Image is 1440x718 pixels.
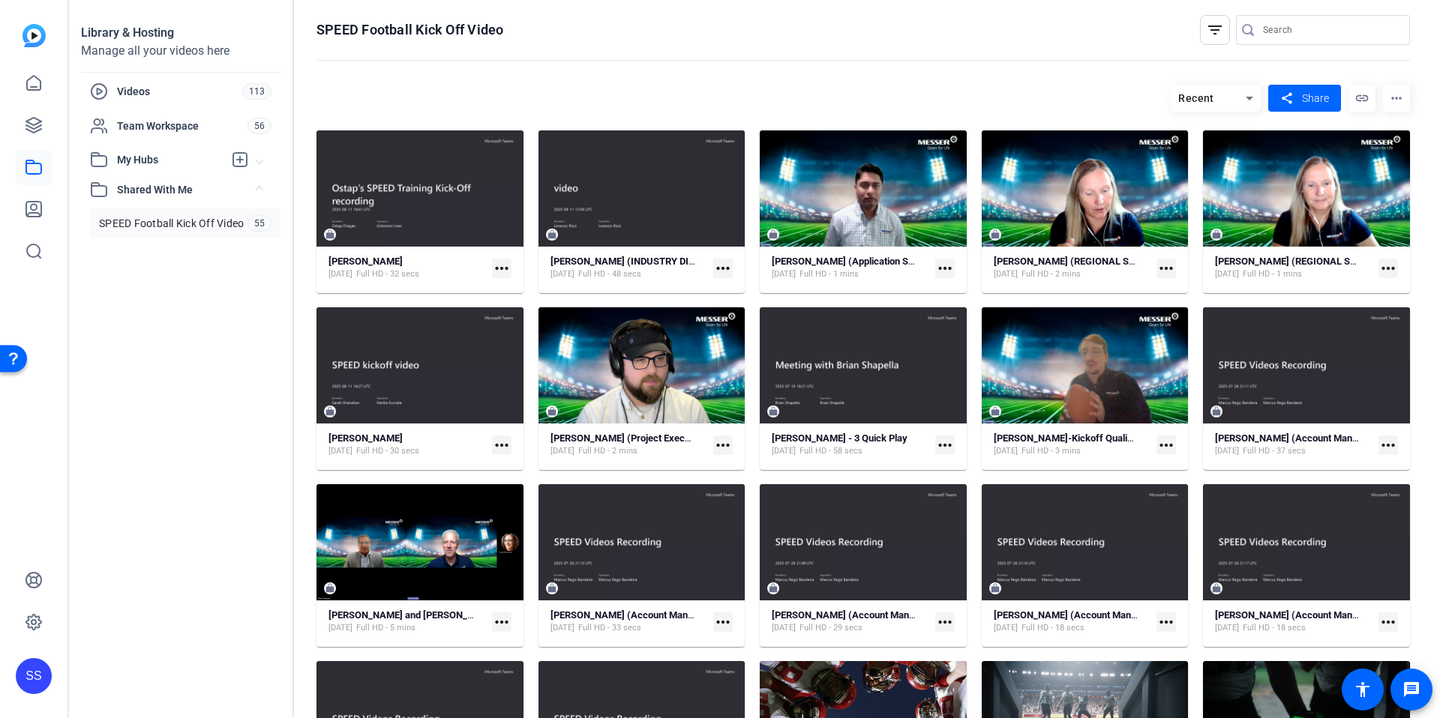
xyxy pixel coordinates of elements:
span: 55 [247,215,272,232]
mat-icon: more_horiz [492,435,511,455]
strong: [PERSON_NAME] and [PERSON_NAME] [328,609,497,621]
strong: [PERSON_NAME] (Account Manager - Quarterback) - 5 Halftime [550,609,826,621]
span: Full HD - 1 mins [1243,268,1302,280]
span: [DATE] [328,622,352,634]
mat-icon: more_horiz [935,435,955,455]
span: 56 [247,118,271,134]
mat-icon: more_horiz [935,612,955,632]
a: [PERSON_NAME] (Account Manager - Quarterback) - 11 Final Play[DATE]Full HD - 18 secs [1215,609,1372,634]
span: Full HD - 1 mins [799,268,859,280]
span: Full HD - 48 secs [578,268,641,280]
mat-icon: more_horiz [1378,259,1398,278]
mat-icon: more_horiz [713,259,733,278]
strong: [PERSON_NAME] [328,432,403,444]
strong: [PERSON_NAME] (Account Manager - Quarterback) - 2 1st quarter [772,609,1057,621]
a: [PERSON_NAME] (REGIONAL SALES DIRECTOR - Coach)[DATE]Full HD - 2 mins [994,256,1151,280]
span: [DATE] [550,268,574,280]
a: [PERSON_NAME] (Account Manager - Quarterback) - 2 1st quarter[DATE]Full HD - 29 secs [772,609,929,634]
a: [PERSON_NAME] (Project Execution – Defense)[DATE]Full HD - 2 mins [550,432,708,457]
div: Shared With Me [81,205,280,256]
a: [PERSON_NAME] (REGIONAL SALES DIRECTOR - Coach) - Closing Huddle[DATE]Full HD - 1 mins [1215,256,1372,280]
a: [PERSON_NAME] and [PERSON_NAME][DATE]Full HD - 5 mins [328,609,486,634]
mat-icon: more_horiz [713,612,733,632]
span: Team Workspace [117,118,247,133]
span: [DATE] [1215,445,1239,457]
mat-icon: more_horiz [1156,259,1176,278]
strong: [PERSON_NAME] (Account Manager - Quarterback) - 9 END OF 3RD QUARTER [994,609,1330,621]
strong: [PERSON_NAME] (Project Execution – Defense) [550,432,756,444]
mat-icon: link [1348,85,1375,112]
a: [PERSON_NAME] (Account Manager - Quarterback) - 3 Quick Play[DATE]Full HD - 37 secs [1215,432,1372,457]
mat-icon: share [1277,88,1296,109]
a: [PERSON_NAME] (Account Manager - Quarterback) - 9 END OF 3RD QUARTER[DATE]Full HD - 18 secs [994,609,1151,634]
span: Videos [117,84,242,99]
span: My Hubs [117,152,223,168]
mat-icon: filter_list [1206,21,1224,39]
mat-icon: more_horiz [1378,612,1398,632]
span: [DATE] [994,445,1018,457]
strong: [PERSON_NAME] - 3 Quick Play [772,432,907,444]
strong: [PERSON_NAME] [328,256,403,267]
span: Full HD - 2 mins [1021,268,1081,280]
span: [DATE] [328,268,352,280]
span: [DATE] [1215,622,1239,634]
h1: SPEED Football Kick Off Video [316,21,504,39]
span: Full HD - 30 secs [356,445,419,457]
span: Full HD - 32 secs [356,268,419,280]
span: Shared With Me [117,182,256,198]
div: SS [16,658,52,694]
span: Full HD - 33 secs [578,622,641,634]
strong: [PERSON_NAME] (INDUSTRY DIRECTOR - Offensive Coordinator) [550,256,833,267]
a: [PERSON_NAME] (Application Sales Engineer - Running Back)[DATE]Full HD - 1 mins [772,256,929,280]
a: [PERSON_NAME] (INDUSTRY DIRECTOR - Offensive Coordinator)[DATE]Full HD - 48 secs [550,256,708,280]
div: Manage all your videos here [81,42,280,60]
span: [DATE] [1215,268,1239,280]
span: [DATE] [994,622,1018,634]
div: Library & Hosting [81,24,280,42]
span: [DATE] [550,622,574,634]
strong: [PERSON_NAME]-Kickoff Qualification [994,432,1159,444]
mat-expansion-panel-header: Shared With Me [81,175,280,205]
a: SPEED Football Kick Off Video55 [90,208,280,238]
mat-icon: more_horiz [1383,85,1410,112]
span: [DATE] [994,268,1018,280]
span: SPEED Football Kick Off Video [99,216,244,231]
mat-icon: more_horiz [492,612,511,632]
mat-icon: more_horiz [713,435,733,455]
mat-icon: more_horiz [1156,435,1176,455]
mat-icon: more_horiz [492,259,511,278]
span: [DATE] [328,445,352,457]
span: [DATE] [550,445,574,457]
span: Full HD - 37 secs [1243,445,1306,457]
button: Share [1268,85,1341,112]
span: [DATE] [772,268,796,280]
span: Full HD - 18 secs [1243,622,1306,634]
span: [DATE] [772,445,796,457]
mat-icon: message [1402,681,1420,699]
span: Full HD - 5 mins [356,622,415,634]
mat-icon: more_horiz [1378,435,1398,455]
mat-icon: more_horiz [935,259,955,278]
a: [PERSON_NAME]-Kickoff Qualification[DATE]Full HD - 3 mins [994,432,1151,457]
input: Search [1263,21,1398,39]
span: Full HD - 2 mins [578,445,637,457]
mat-icon: accessibility [1354,681,1372,699]
mat-icon: more_horiz [1156,612,1176,632]
strong: [PERSON_NAME] (REGIONAL SALES DIRECTOR - Coach) [994,256,1240,267]
a: [PERSON_NAME] (Account Manager - Quarterback) - 5 Halftime[DATE]Full HD - 33 secs [550,609,708,634]
span: [DATE] [772,622,796,634]
a: [PERSON_NAME] - 3 Quick Play[DATE]Full HD - 58 secs [772,432,929,457]
span: Full HD - 3 mins [1021,445,1081,457]
span: Share [1302,91,1329,106]
span: Full HD - 29 secs [799,622,862,634]
strong: [PERSON_NAME] (Application Sales Engineer - Running Back) [772,256,1036,267]
span: Full HD - 58 secs [799,445,862,457]
a: [PERSON_NAME][DATE]Full HD - 32 secs [328,256,486,280]
span: Recent [1178,92,1214,104]
mat-expansion-panel-header: My Hubs [81,145,280,175]
span: Full HD - 18 secs [1021,622,1084,634]
img: blue-gradient.svg [22,24,46,47]
a: [PERSON_NAME][DATE]Full HD - 30 secs [328,432,486,457]
span: 113 [242,83,271,100]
